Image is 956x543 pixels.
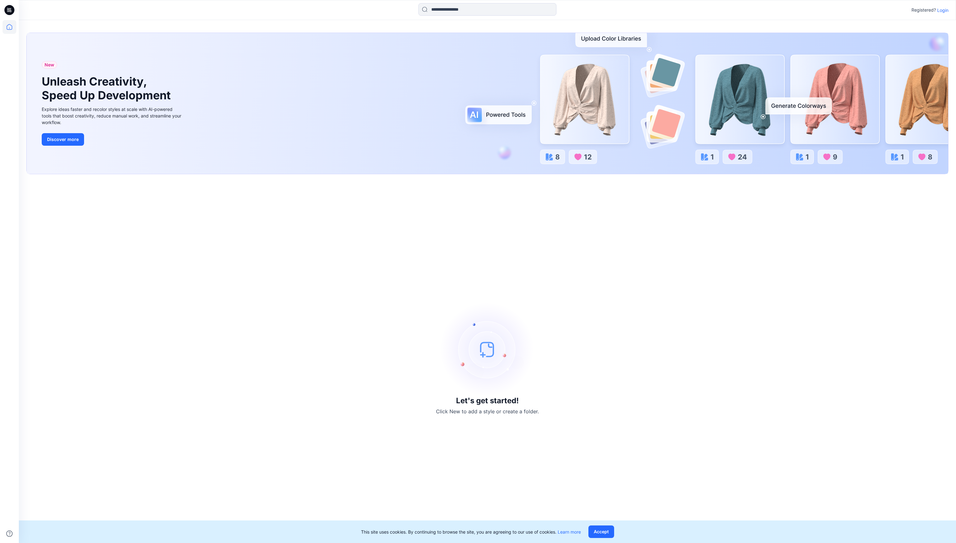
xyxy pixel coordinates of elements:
img: empty-state-image.svg [440,302,534,396]
a: Discover more [42,133,183,146]
button: Discover more [42,133,84,146]
div: Explore ideas faster and recolor styles at scale with AI-powered tools that boost creativity, red... [42,106,183,126]
p: Login [937,7,948,13]
p: Registered? [911,6,936,14]
span: New [45,61,54,69]
a: Learn more [558,529,581,535]
p: Click New to add a style or create a folder. [436,408,539,415]
button: Accept [588,525,614,538]
p: This site uses cookies. By continuing to browse the site, you are agreeing to our use of cookies. [361,529,581,535]
h1: Unleash Creativity, Speed Up Development [42,75,173,102]
h3: Let's get started! [456,396,519,405]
